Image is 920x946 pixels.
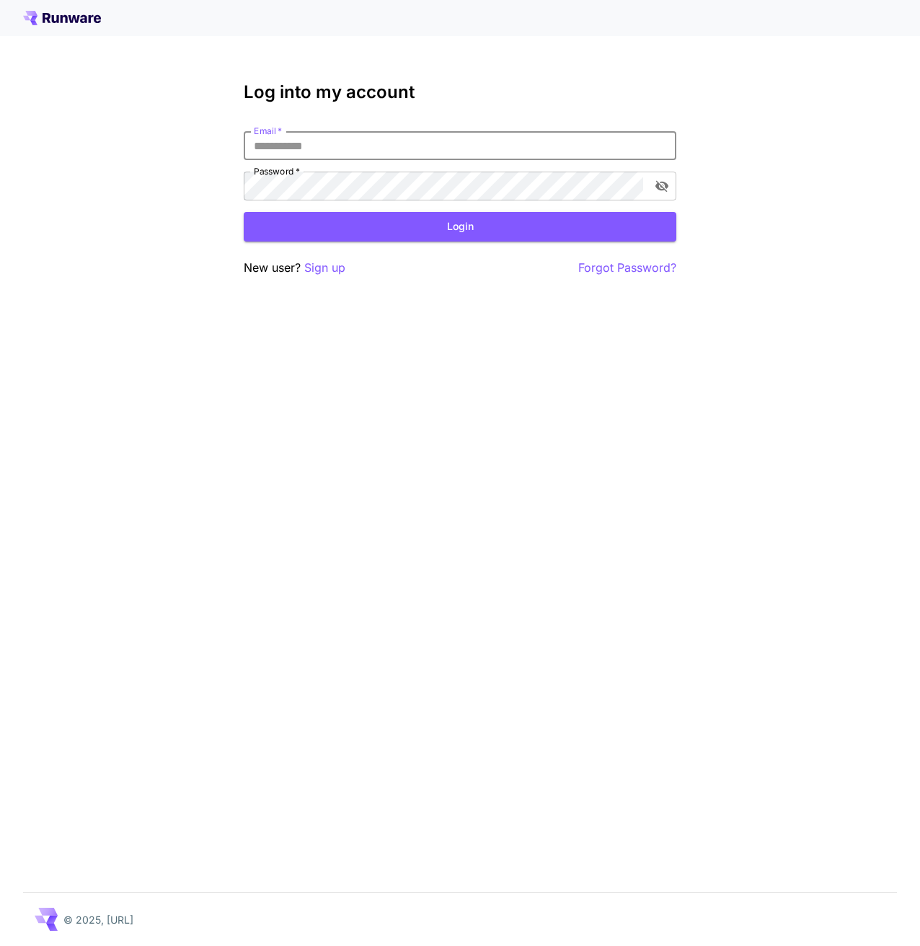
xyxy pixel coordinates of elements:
button: Sign up [304,259,345,277]
p: New user? [244,259,345,277]
label: Email [254,125,282,137]
button: toggle password visibility [649,173,675,199]
p: © 2025, [URL] [63,912,133,927]
button: Login [244,212,676,242]
button: Forgot Password? [578,259,676,277]
h3: Log into my account [244,82,676,102]
label: Password [254,165,300,177]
